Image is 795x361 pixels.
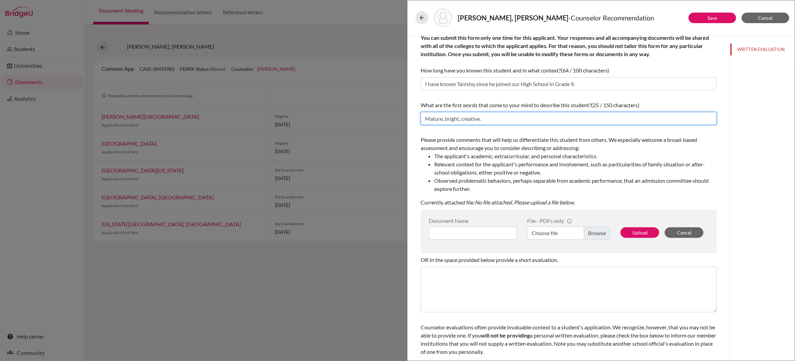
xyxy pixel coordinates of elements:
[527,217,610,224] div: File - PDFs only
[434,177,717,193] li: Observed problematic behaviors, perhaps separable from academic performance, that an admission co...
[591,102,639,108] span: (25 / 150 characters)
[568,14,654,22] span: - Counselor Recommendation
[561,67,609,73] span: (64 / 100 characters)
[730,44,795,55] button: WRITTEN EVALUATION
[527,227,610,240] label: Choose file
[421,257,558,263] span: OR In the space provided below provide a short evaluation.
[567,218,572,224] span: info
[421,102,591,108] span: What are the first words that come to your mind to describe this student?
[481,332,530,339] b: will not be providing
[429,217,517,224] div: Document Name
[421,136,717,193] span: Please provide comments that will help us differentiate this student from others. We especially w...
[421,324,716,355] span: Counselor evaluations often provide invaluable context to a student's application. We recognize, ...
[458,14,568,22] strong: [PERSON_NAME], [PERSON_NAME]
[665,227,703,238] button: Cancel
[620,227,659,238] button: Upload
[434,160,717,177] li: Relevant context for the applicant's performance and involvement, such as particularities of fami...
[475,199,575,206] i: No file attached. Please upload a file below.
[434,152,717,160] li: The applicant's academic, extracurricular, and personal characteristics.
[421,133,717,209] div: Currently attached file:
[421,34,709,57] b: You can submit this form only one time for this applicant. Your responses and all accompanying do...
[421,34,709,73] span: How long have you known this student and in what context?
